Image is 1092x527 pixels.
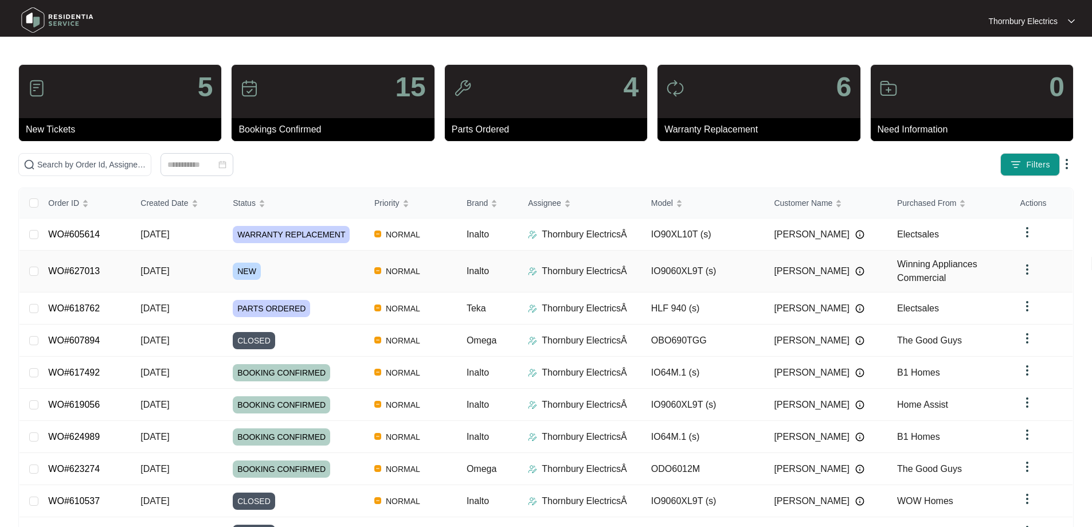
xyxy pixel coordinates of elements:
img: dropdown arrow [1020,396,1034,409]
img: dropdown arrow [1020,428,1034,442]
img: dropdown arrow [1068,18,1075,24]
span: NORMAL [381,334,425,348]
p: Thornbury ElectricsÂ [542,302,627,315]
th: Priority [365,188,457,218]
span: Inalto [467,368,489,377]
img: Assigner Icon [528,497,537,506]
span: BOOKING CONFIRMED [233,428,330,446]
span: Brand [467,197,488,209]
td: ODO6012M [642,453,765,485]
img: Info icon [855,400,864,409]
img: Vercel Logo [374,401,381,408]
p: New Tickets [26,123,221,136]
p: Parts Ordered [452,123,647,136]
a: WO#624989 [48,432,100,442]
p: Thornbury ElectricsÂ [542,430,627,444]
span: [DATE] [140,464,169,474]
span: CLOSED [233,493,275,510]
img: dropdown arrow [1020,225,1034,239]
span: [PERSON_NAME] [774,302,850,315]
span: [PERSON_NAME] [774,334,850,348]
td: IO9060XL9T (s) [642,485,765,517]
img: icon [879,79,898,97]
a: WO#623274 [48,464,100,474]
img: Vercel Logo [374,465,381,472]
img: filter icon [1010,159,1021,170]
p: 5 [198,73,213,101]
span: [DATE] [140,266,169,276]
img: residentia service logo [17,3,97,37]
span: NORMAL [381,264,425,278]
span: Customer Name [774,197,832,209]
span: Home Assist [897,400,948,409]
img: icon [453,79,472,97]
span: [DATE] [140,303,169,313]
a: WO#605614 [48,229,100,239]
img: dropdown arrow [1020,364,1034,377]
span: PARTS ORDERED [233,300,310,317]
span: Inalto [467,432,489,442]
img: dropdown arrow [1020,460,1034,474]
td: HLF 940 (s) [642,292,765,325]
td: IO64M.1 (s) [642,357,765,389]
img: Assigner Icon [528,464,537,474]
p: Warranty Replacement [664,123,860,136]
span: NORMAL [381,302,425,315]
span: Inalto [467,229,489,239]
span: B1 Homes [897,368,940,377]
img: Vercel Logo [374,497,381,504]
th: Brand [457,188,519,218]
span: BOOKING CONFIRMED [233,396,330,413]
th: Customer Name [765,188,888,218]
img: dropdown arrow [1020,331,1034,345]
span: Status [233,197,256,209]
img: Info icon [855,230,864,239]
img: dropdown arrow [1020,263,1034,276]
img: dropdown arrow [1020,299,1034,313]
span: NORMAL [381,430,425,444]
span: Assignee [528,197,561,209]
span: The Good Guys [897,464,962,474]
th: Order ID [39,188,131,218]
td: IO9060XL9T (s) [642,389,765,421]
span: [PERSON_NAME] [774,430,850,444]
img: Assigner Icon [528,267,537,276]
a: WO#627013 [48,266,100,276]
img: Vercel Logo [374,231,381,237]
img: Vercel Logo [374,337,381,343]
p: Bookings Confirmed [238,123,434,136]
p: Thornbury ElectricsÂ [542,398,627,412]
img: icon [28,79,46,97]
img: icon [666,79,684,97]
th: Model [642,188,765,218]
img: Assigner Icon [528,368,537,377]
img: dropdown arrow [1060,157,1074,171]
img: Info icon [855,336,864,345]
img: Info icon [855,368,864,377]
span: [PERSON_NAME] [774,398,850,412]
p: Thornbury ElectricsÂ [542,228,627,241]
p: 15 [395,73,425,101]
th: Created Date [131,188,224,218]
input: Search by Order Id, Assignee Name, Customer Name, Brand and Model [37,158,146,171]
p: 6 [836,73,852,101]
span: Inalto [467,496,489,506]
img: search-icon [24,159,35,170]
span: Inalto [467,266,489,276]
th: Assignee [519,188,642,218]
span: [PERSON_NAME] [774,264,850,278]
span: NORMAL [381,366,425,380]
span: [DATE] [140,335,169,345]
button: filter iconFilters [1000,153,1060,176]
span: Teka [467,303,486,313]
a: WO#610537 [48,496,100,506]
p: Thornbury ElectricsÂ [542,462,627,476]
span: The Good Guys [897,335,962,345]
img: Assigner Icon [528,432,537,442]
p: Thornbury Electrics [988,15,1058,27]
img: icon [240,79,259,97]
span: [DATE] [140,432,169,442]
img: Info icon [855,464,864,474]
th: Purchased From [888,188,1011,218]
span: NORMAL [381,398,425,412]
